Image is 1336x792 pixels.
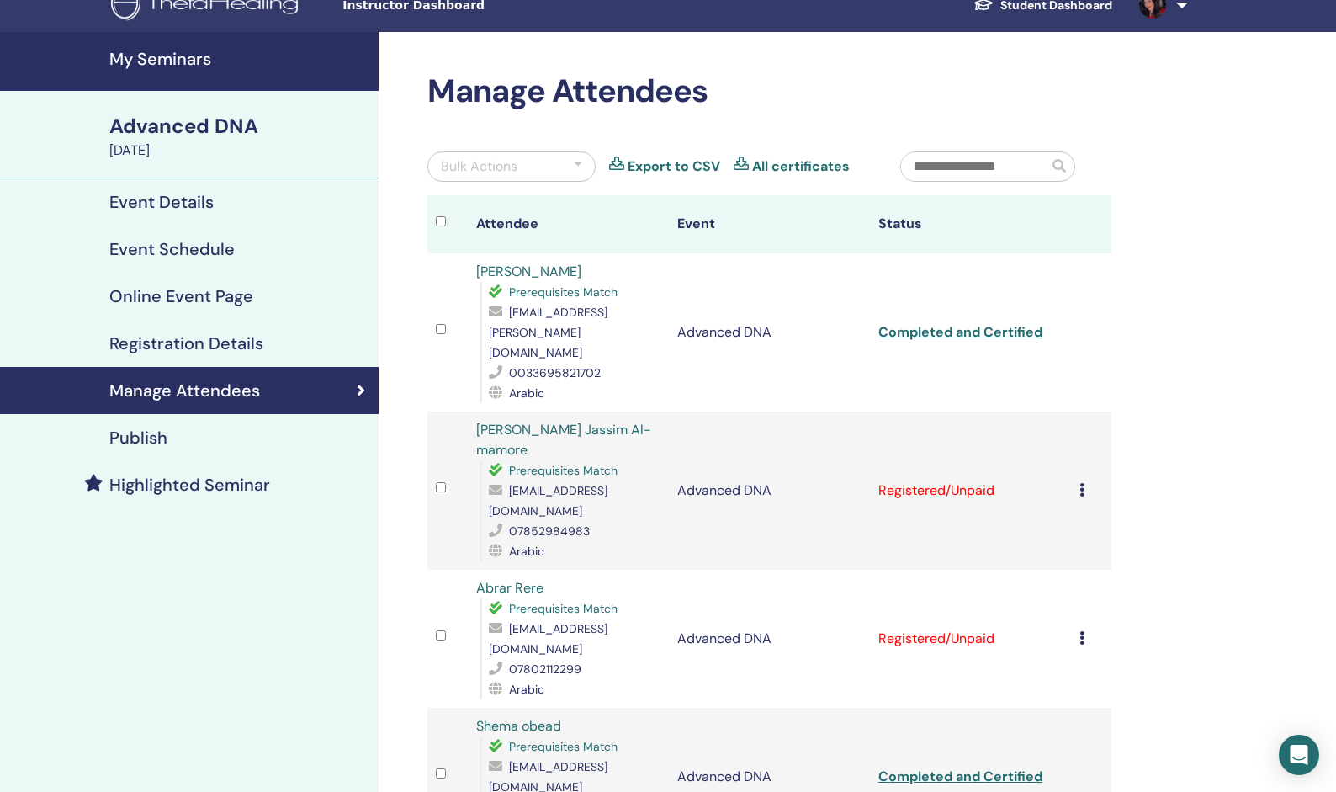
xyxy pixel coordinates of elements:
td: Advanced DNA [669,570,870,708]
th: Event [669,195,870,253]
span: 07852984983 [509,524,590,539]
a: Shema obead [476,717,561,735]
div: Advanced DNA [109,112,368,141]
a: Completed and Certified [878,323,1042,341]
h4: Manage Attendees [109,380,260,401]
span: Arabic [509,385,544,401]
th: Attendee [468,195,669,253]
span: Arabic [509,682,544,697]
a: [PERSON_NAME] [476,263,581,280]
a: Abrar Rere [476,579,543,597]
span: Prerequisites Match [509,739,618,754]
span: [EMAIL_ADDRESS][PERSON_NAME][DOMAIN_NAME] [489,305,607,360]
span: 0033695821702 [509,365,601,380]
a: Export to CSV [628,157,720,177]
h2: Manage Attendees [427,72,1111,111]
span: Prerequisites Match [509,601,618,616]
a: Advanced DNA[DATE] [99,112,379,161]
h4: Registration Details [109,333,263,353]
h4: Event Schedule [109,239,235,259]
h4: Publish [109,428,167,448]
span: Prerequisites Match [509,463,618,478]
td: Advanced DNA [669,253,870,412]
span: Prerequisites Match [509,284,618,300]
span: [EMAIL_ADDRESS][DOMAIN_NAME] [489,483,607,518]
a: Completed and Certified [878,768,1042,785]
span: [EMAIL_ADDRESS][DOMAIN_NAME] [489,621,607,656]
div: Open Intercom Messenger [1279,735,1319,775]
div: [DATE] [109,141,368,161]
div: Bulk Actions [441,157,517,177]
span: Arabic [509,544,544,559]
th: Status [870,195,1071,253]
h4: Highlighted Seminar [109,475,270,495]
h4: My Seminars [109,49,368,69]
span: 07802112299 [509,662,581,677]
h4: Event Details [109,192,214,212]
a: [PERSON_NAME] Jassim Al-mamore [476,421,651,459]
h4: Online Event Page [109,286,253,306]
a: All certificates [752,157,850,177]
td: Advanced DNA [669,412,870,570]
